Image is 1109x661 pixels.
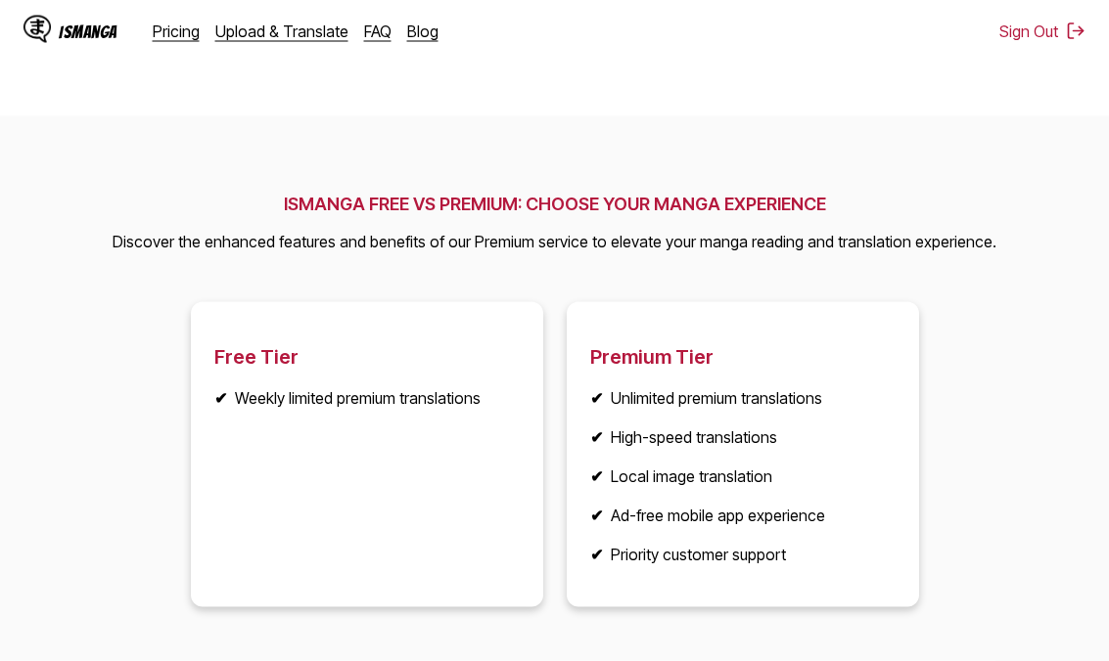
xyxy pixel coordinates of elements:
li: High-speed translations [590,427,896,447]
div: IsManga [59,22,117,41]
button: Sign Out [999,22,1086,41]
li: Unlimited premium translations [590,388,896,408]
img: Sign out [1066,22,1086,41]
b: ✔ [590,506,603,525]
b: ✔ [214,388,227,408]
a: IsManga LogoIsManga [23,16,153,47]
p: Discover the enhanced features and benefits of our Premium service to elevate your manga reading ... [113,230,996,255]
b: ✔ [590,388,603,408]
b: ✔ [590,466,603,486]
li: Ad-free mobile app experience [590,506,896,525]
a: FAQ [364,22,392,41]
a: Upload & Translate [215,22,348,41]
img: IsManga Logo [23,16,51,43]
li: Priority customer support [590,545,896,564]
h2: ISMANGA FREE VS PREMIUM: CHOOSE YOUR MANGA EXPERIENCE [113,194,996,214]
b: ✔ [590,545,603,564]
li: Weekly limited premium translations [214,388,520,408]
a: Pricing [153,22,200,41]
h3: Premium Tier [590,345,896,369]
b: ✔ [590,427,603,447]
a: Blog [407,22,439,41]
h3: Free Tier [214,345,520,369]
li: Local image translation [590,466,896,486]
